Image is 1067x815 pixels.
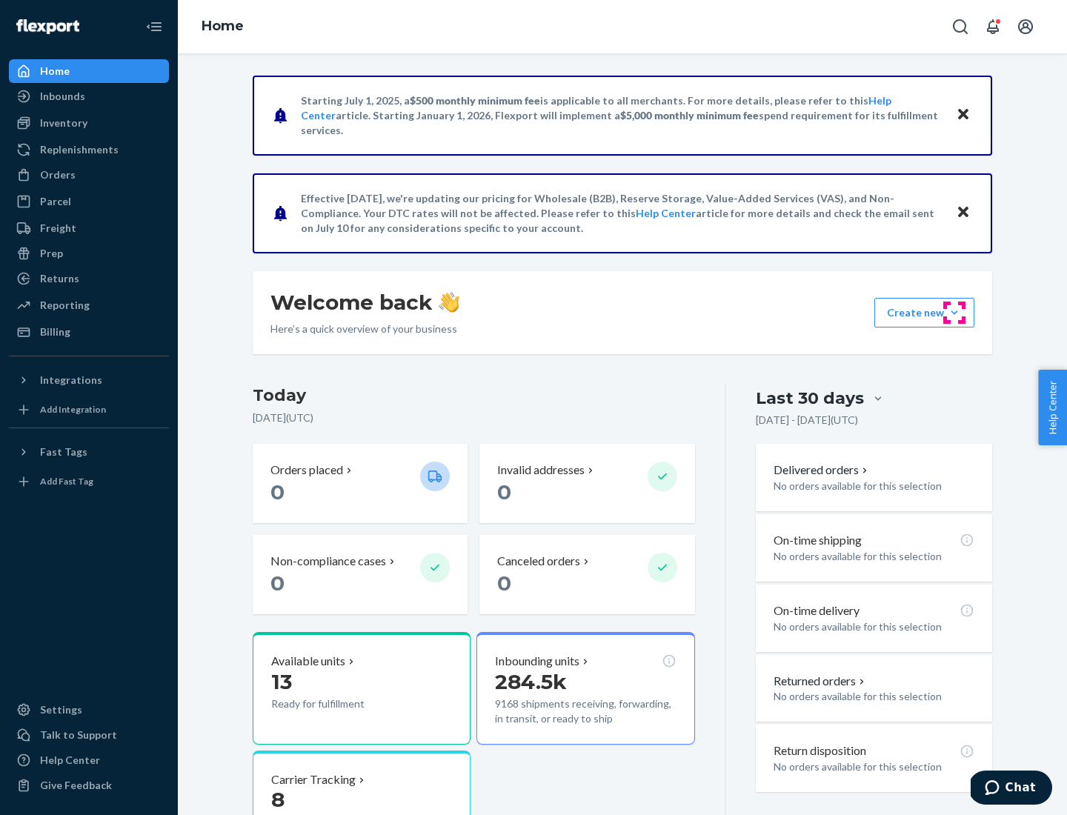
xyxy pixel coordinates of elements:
div: Prep [40,246,63,261]
div: Replenishments [40,142,119,157]
button: Give Feedback [9,774,169,797]
button: Orders placed 0 [253,444,468,523]
p: [DATE] ( UTC ) [253,410,695,425]
button: Delivered orders [774,462,871,479]
div: Last 30 days [756,387,864,410]
h3: Today [253,384,695,408]
a: Parcel [9,190,169,213]
img: hand-wave emoji [439,292,459,313]
a: Add Fast Tag [9,470,169,493]
span: $500 monthly minimum fee [410,94,540,107]
p: Inbounding units [495,653,579,670]
button: Integrations [9,368,169,392]
p: Carrier Tracking [271,771,356,788]
button: Close [954,104,973,126]
button: Returned orders [774,673,868,690]
div: Settings [40,702,82,717]
span: 0 [497,479,511,505]
a: Home [9,59,169,83]
a: Settings [9,698,169,722]
span: 0 [270,479,285,505]
p: Non-compliance cases [270,553,386,570]
ol: breadcrumbs [190,5,256,48]
span: $5,000 monthly minimum fee [620,109,759,122]
div: Billing [40,325,70,339]
span: 8 [271,787,285,812]
p: Invalid addresses [497,462,585,479]
button: Fast Tags [9,440,169,464]
button: Talk to Support [9,723,169,747]
iframe: Opens a widget where you can chat to one of our agents [971,771,1052,808]
span: 13 [271,669,292,694]
div: Home [40,64,70,79]
div: Reporting [40,298,90,313]
a: Reporting [9,293,169,317]
button: Close Navigation [139,12,169,41]
button: Create new [874,298,974,327]
button: Close [954,202,973,224]
a: Replenishments [9,138,169,162]
p: No orders available for this selection [774,479,974,493]
a: Prep [9,242,169,265]
div: Help Center [40,753,100,768]
button: Open Search Box [945,12,975,41]
div: Integrations [40,373,102,387]
span: 0 [270,570,285,596]
p: [DATE] - [DATE] ( UTC ) [756,413,858,428]
a: Billing [9,320,169,344]
a: Help Center [9,748,169,772]
p: No orders available for this selection [774,689,974,704]
p: Ready for fulfillment [271,696,408,711]
p: Orders placed [270,462,343,479]
div: Fast Tags [40,445,87,459]
button: Non-compliance cases 0 [253,535,468,614]
button: Open notifications [978,12,1008,41]
p: Available units [271,653,345,670]
p: 9168 shipments receiving, forwarding, in transit, or ready to ship [495,696,676,726]
div: Parcel [40,194,71,209]
div: Give Feedback [40,778,112,793]
div: Add Integration [40,403,106,416]
div: Freight [40,221,76,236]
p: No orders available for this selection [774,619,974,634]
button: Invalid addresses 0 [479,444,694,523]
p: On-time delivery [774,602,860,619]
h1: Welcome back [270,289,459,316]
a: Inventory [9,111,169,135]
a: Freight [9,216,169,240]
button: Available units13Ready for fulfillment [253,632,471,745]
p: Here’s a quick overview of your business [270,322,459,336]
img: Flexport logo [16,19,79,34]
p: Canceled orders [497,553,580,570]
div: Inbounds [40,89,85,104]
button: Canceled orders 0 [479,535,694,614]
p: No orders available for this selection [774,759,974,774]
p: Starting July 1, 2025, a is applicable to all merchants. For more details, please refer to this a... [301,93,942,138]
button: Open account menu [1011,12,1040,41]
p: Effective [DATE], we're updating our pricing for Wholesale (B2B), Reserve Storage, Value-Added Se... [301,191,942,236]
p: No orders available for this selection [774,549,974,564]
span: 284.5k [495,669,567,694]
div: Returns [40,271,79,286]
button: Help Center [1038,370,1067,445]
div: Inventory [40,116,87,130]
span: 0 [497,570,511,596]
a: Home [202,18,244,34]
a: Help Center [636,207,696,219]
button: Inbounding units284.5k9168 shipments receiving, forwarding, in transit, or ready to ship [476,632,694,745]
a: Add Integration [9,398,169,422]
div: Add Fast Tag [40,475,93,488]
a: Inbounds [9,84,169,108]
div: Talk to Support [40,728,117,742]
a: Orders [9,163,169,187]
p: On-time shipping [774,532,862,549]
a: Returns [9,267,169,290]
div: Orders [40,167,76,182]
p: Return disposition [774,742,866,759]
